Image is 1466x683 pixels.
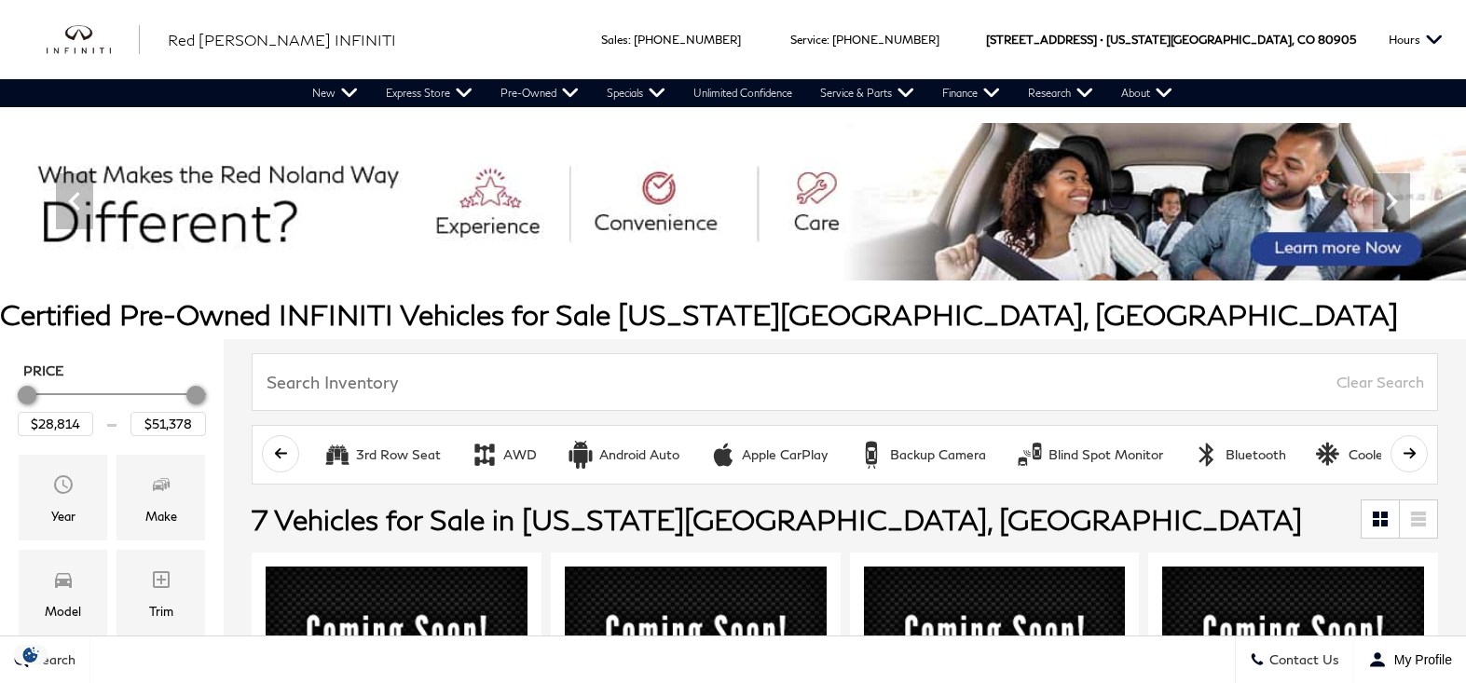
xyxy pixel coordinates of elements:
div: Maximum Price [186,386,205,404]
span: Red [PERSON_NAME] INFINITI [168,31,396,48]
span: Contact Us [1265,652,1339,668]
div: Android Auto [567,441,595,469]
div: Year [51,506,75,526]
a: Research [1014,79,1107,107]
div: 3rd Row Seat [323,441,351,469]
div: Make [145,506,177,526]
div: AWD [471,441,499,469]
div: ModelModel [19,550,107,635]
div: Blind Spot Monitor [1048,446,1163,463]
span: Go to slide 1 [685,246,704,265]
div: Model [45,601,81,622]
a: Finance [928,79,1014,107]
a: About [1107,79,1186,107]
button: AWDAWD [460,435,547,474]
button: Cooled SeatsCooled Seats [1306,435,1440,474]
a: New [298,79,372,107]
a: Specials [593,79,679,107]
a: [PHONE_NUMBER] [832,33,939,47]
span: 7 Vehicles for Sale in [US_STATE][GEOGRAPHIC_DATA], [GEOGRAPHIC_DATA] [252,502,1302,536]
div: Backup Camera [890,446,986,463]
input: Search Inventory [252,353,1438,411]
h5: Price [23,362,200,379]
div: Minimum Price [18,386,36,404]
button: Android AutoAndroid Auto [556,435,690,474]
input: Minimum [18,412,93,436]
div: Bluetooth [1193,441,1221,469]
span: : [628,33,631,47]
a: [STREET_ADDRESS] • [US_STATE][GEOGRAPHIC_DATA], CO 80905 [986,33,1356,47]
div: TrimTrim [116,550,205,635]
div: Android Auto [599,446,679,463]
div: Blind Spot Monitor [1016,441,1044,469]
button: Backup CameraBackup Camera [847,435,996,474]
div: Previous [56,173,93,229]
span: Trim [150,564,172,601]
span: Go to slide 3 [737,246,756,265]
a: [PHONE_NUMBER] [634,33,741,47]
span: Make [150,469,172,506]
div: 3rd Row Seat [356,446,441,463]
span: : [827,33,829,47]
a: Pre-Owned [486,79,593,107]
div: Apple CarPlay [742,446,828,463]
img: Opt-Out Icon [9,645,52,664]
span: Model [52,564,75,601]
div: Next [1373,173,1410,229]
div: Backup Camera [857,441,885,469]
span: My Profile [1387,652,1452,667]
a: Service & Parts [806,79,928,107]
span: Go to slide 2 [711,246,730,265]
section: Click to Open Cookie Consent Modal [9,645,52,664]
div: YearYear [19,455,107,540]
a: Unlimited Confidence [679,79,806,107]
nav: Main Navigation [298,79,1186,107]
button: Blind Spot MonitorBlind Spot Monitor [1006,435,1173,474]
div: Bluetooth [1226,446,1286,463]
span: Sales [601,33,628,47]
img: INFINITI [47,25,140,55]
button: Open user profile menu [1354,636,1466,683]
div: Cooled Seats [1316,441,1344,469]
a: infiniti [47,25,140,55]
button: scroll right [1391,435,1428,472]
a: Red [PERSON_NAME] INFINITI [168,29,396,51]
a: Express Store [372,79,486,107]
div: AWD [503,446,537,463]
span: Search [29,652,75,668]
button: scroll left [262,435,299,472]
div: MakeMake [116,455,205,540]
div: Price [18,379,206,436]
button: BluetoothBluetooth [1183,435,1296,474]
span: Go to slide 4 [763,246,782,265]
div: Trim [149,601,173,622]
div: Cooled Seats [1349,446,1430,463]
button: 3rd Row Seat3rd Row Seat [313,435,451,474]
span: Year [52,469,75,506]
span: Service [790,33,827,47]
button: Apple CarPlayApple CarPlay [699,435,838,474]
div: Apple CarPlay [709,441,737,469]
input: Maximum [130,412,206,436]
